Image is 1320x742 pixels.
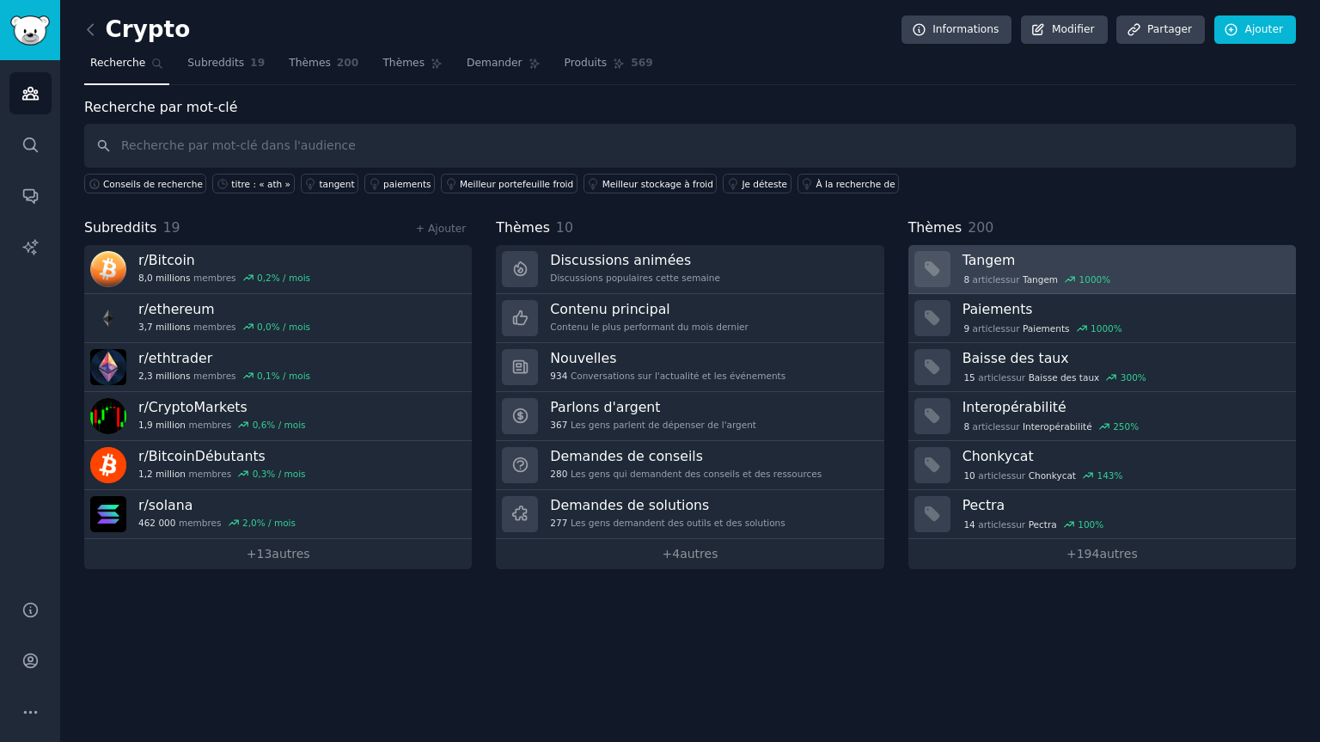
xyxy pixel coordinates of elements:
font: % [1095,519,1103,530]
font: autres [1099,547,1137,561]
font: Paiements [1023,323,1070,334]
font: Paiements [962,301,1033,317]
font: À la recherche de [816,179,895,189]
font: Conseils de recherche [103,179,203,189]
a: r/CryptoMarkets1,9 millionmembres0,6% / mois [84,392,472,441]
font: + [1066,547,1077,561]
font: 8 [963,421,969,432]
img: CryptoMarchés [90,398,126,434]
font: Recherche [90,57,145,69]
font: Les gens demandent des outils et des solutions [571,518,785,528]
font: 4 [672,547,680,561]
font: tangent [320,179,355,189]
font: articles [973,323,1005,334]
font: BitcoinDébutants [149,448,266,464]
font: Demandes de solutions [550,497,709,513]
font: Pectra [1029,519,1057,530]
font: Thèmes [908,219,962,236]
font: Tangem [962,252,1016,268]
font: Tangem [1023,274,1058,285]
font: membres [179,518,222,528]
font: % / mois [257,518,296,528]
font: 0,1 [257,371,272,381]
font: membres [189,420,232,430]
font: 8 [963,274,969,285]
font: Discussions populaires cette semaine [550,273,720,283]
font: membres [193,371,236,381]
font: articles [978,470,1011,481]
font: sur [1005,274,1019,285]
font: Bitcoin [149,252,195,268]
font: Meilleur portefeuille froid [460,179,573,189]
font: 462 000 [138,518,175,528]
font: Demander [467,57,522,69]
font: r/ [138,301,149,317]
font: Nouvelles [550,350,616,366]
font: 367 [550,420,567,430]
font: 10 [963,470,975,481]
font: 3,7 millions [138,322,190,332]
font: 2,0 [242,518,257,528]
font: % / mois [266,420,305,430]
a: Thèmes [376,50,449,85]
font: Produits [565,57,608,69]
font: Subreddits [187,57,244,69]
font: Meilleur stockage à froid [602,179,713,189]
font: % [1115,470,1123,481]
font: % / mois [272,322,310,332]
font: 0,2 [257,273,272,283]
font: 194 [1077,547,1100,561]
a: Produits569 [559,50,659,85]
button: Conseils de recherche [84,174,206,193]
font: Chonkycat [962,448,1034,464]
a: À la recherche de [797,174,900,193]
font: 934 [550,371,567,381]
a: Informations [901,15,1011,45]
font: sur [1011,372,1025,383]
font: 0,6 [253,420,267,430]
font: 569 [631,57,653,69]
font: sur [1005,323,1019,334]
a: Contenu principalContenu le plus performant du mois dernier [496,294,883,343]
a: titre : « ath » [212,174,294,193]
font: % [1130,421,1139,432]
font: Thèmes [289,57,331,69]
a: +4autres [496,539,883,569]
font: articles [978,372,1011,383]
font: Les gens qui demandent des conseils et des ressources [571,469,822,479]
a: paiements [364,174,435,193]
font: Modifier [1052,23,1095,35]
font: autres [272,547,309,561]
font: 200 [968,219,993,236]
font: Subreddits [84,219,157,236]
font: 15 [963,372,975,383]
img: Logo de GummySearch [10,15,50,46]
a: Interopérabilité8articlessur​Interopérabilité250% [908,392,1296,441]
a: Ajouter [1214,15,1296,45]
a: Tangem8articlessur​Tangem1000% [908,245,1296,294]
a: Discussions animéesDiscussions populaires cette semaine [496,245,883,294]
font: Recherche par mot-clé [84,99,237,115]
font: sur [1005,421,1019,432]
font: sur [1011,519,1025,530]
font: Crypto [106,16,191,42]
a: Subreddits19 [181,50,271,85]
a: r/Bitcoin8,0 millionsmembres0,2% / mois [84,245,472,294]
a: r/ethereum3,7 millionsmembres0,0% / mois [84,294,472,343]
font: + [663,547,673,561]
font: Parlons d'argent [550,399,660,415]
font: Contenu principal [550,301,669,317]
font: ethtrader [149,350,212,366]
font: 8,0 millions [138,273,190,283]
font: 1,2 million [138,469,186,479]
font: % / mois [266,469,305,479]
a: Baisse des taux15articlessur​Baisse des taux300% [908,343,1296,392]
font: + [247,547,257,561]
font: sur [1011,470,1025,481]
font: 200 [337,57,359,69]
font: articles [978,519,1011,530]
font: r/ [138,252,149,268]
font: 0,3 [253,469,267,479]
font: 19 [163,219,180,236]
font: Thèmes [496,219,550,236]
